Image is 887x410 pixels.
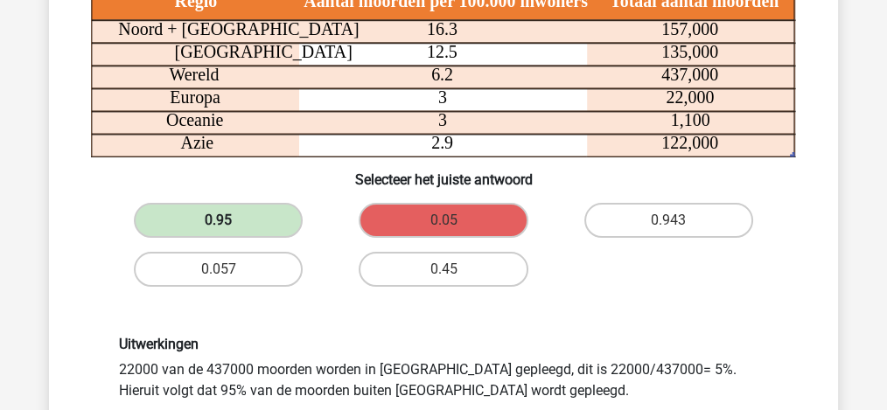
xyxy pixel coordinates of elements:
[170,87,220,108] tspan: Europa
[175,42,353,61] tspan: [GEOGRAPHIC_DATA]
[432,133,454,152] tspan: 2.9
[427,19,457,38] tspan: 16.3
[77,157,810,188] h6: Selecteer het juiste antwoord
[584,203,753,238] label: 0.943
[359,252,527,287] label: 0.45
[181,133,214,152] tspan: Azie
[671,110,710,129] tspan: 1,100
[438,110,447,129] tspan: 3
[667,87,715,107] tspan: 22,000
[359,203,527,238] label: 0.05
[427,42,457,61] tspan: 12.5
[134,203,303,238] label: 0.95
[134,252,303,287] label: 0.057
[118,19,360,38] tspan: Noord + [GEOGRAPHIC_DATA]
[432,65,454,84] tspan: 6.2
[166,110,223,129] tspan: Oceanie
[170,65,220,84] tspan: Wereld
[119,336,768,352] h6: Uitwerkingen
[662,42,719,61] tspan: 135,000
[662,133,719,152] tspan: 122,000
[662,65,719,84] tspan: 437,000
[106,336,781,401] div: 22000 van de 437000 moorden worden in [GEOGRAPHIC_DATA] gepleegd, dit is 22000/437000= 5%. Hierui...
[662,19,719,38] tspan: 157,000
[438,87,447,107] tspan: 3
